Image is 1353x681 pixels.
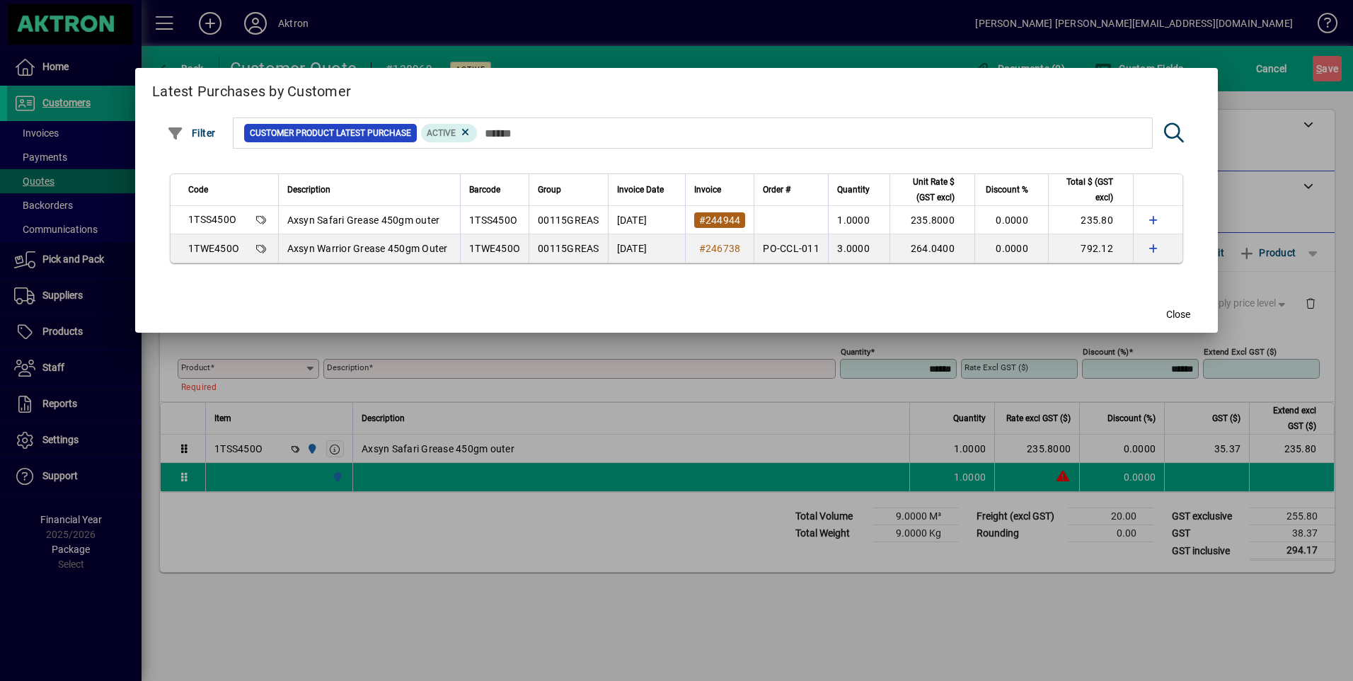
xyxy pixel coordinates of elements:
span: Unit Rate $ (GST excl) [899,174,955,205]
button: Close [1156,302,1201,327]
td: 0.0000 [974,206,1048,234]
td: 792.12 [1048,234,1133,263]
div: Barcode [469,182,520,198]
span: Filter [167,127,216,139]
div: Invoice Date [617,182,676,198]
td: 1.0000 [828,206,889,234]
td: 0.0000 [974,234,1048,263]
span: Total $ (GST excl) [1057,174,1113,205]
td: PO-CCL-011 [754,234,828,263]
td: 235.80 [1048,206,1133,234]
td: 235.8000 [889,206,974,234]
td: 3.0000 [828,234,889,263]
span: Discount % [986,182,1028,198]
span: 1TWE450O [188,243,239,254]
mat-chip: Product Activation Status: Active [421,124,478,142]
span: Code [188,182,208,198]
td: [DATE] [608,234,685,263]
div: Group [538,182,599,198]
td: 264.0400 [889,234,974,263]
span: 00115GREAS [538,243,599,254]
button: Filter [163,120,219,146]
span: 1TSS450O [188,214,236,225]
span: Axsyn Safari Grease 450gm outer [287,214,440,226]
span: Order # [763,182,790,198]
span: # [699,243,706,254]
span: Axsyn Warrior Grease 450gm Outer [287,243,448,254]
span: Invoice [694,182,721,198]
a: #246738 [694,241,746,256]
div: Code [188,182,270,198]
span: 246738 [706,243,741,254]
span: # [699,214,706,226]
span: 00115GREAS [538,214,599,226]
span: 244944 [706,214,741,226]
div: Discount % [984,182,1041,198]
div: Quantity [837,182,882,198]
span: Invoice Date [617,182,664,198]
span: Close [1166,307,1190,322]
span: Group [538,182,561,198]
span: Active [427,128,456,138]
td: [DATE] [608,206,685,234]
span: Customer Product Latest Purchase [250,126,411,140]
span: Description [287,182,330,198]
div: Description [287,182,451,198]
div: Total $ (GST excl) [1057,174,1126,205]
div: Order # [763,182,819,198]
div: Unit Rate $ (GST excl) [899,174,967,205]
span: Barcode [469,182,500,198]
a: #244944 [694,212,746,228]
span: 1TSS450O [469,214,517,226]
div: Invoice [694,182,746,198]
h2: Latest Purchases by Customer [135,68,1218,109]
span: 1TWE450O [469,243,520,254]
span: Quantity [837,182,870,198]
